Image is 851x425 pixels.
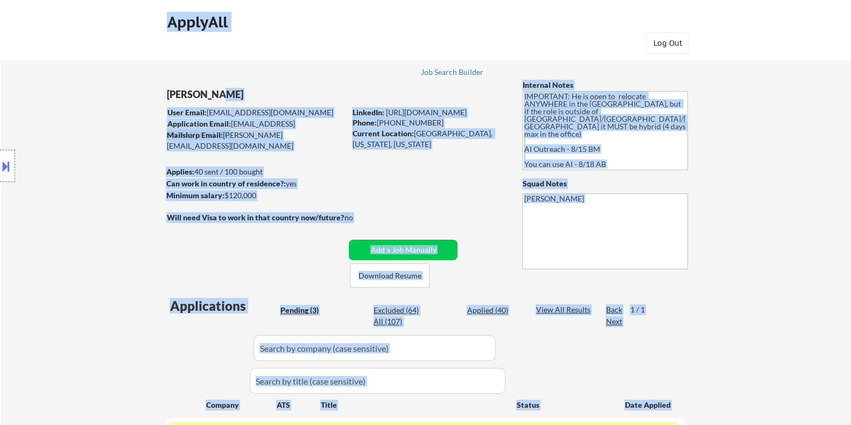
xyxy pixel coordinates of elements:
[250,368,505,394] input: Search by title (case sensitive)
[166,179,285,188] strong: Can work in country of residence?:
[352,108,384,117] strong: LinkedIn:
[280,305,334,316] div: Pending (3)
[374,316,427,327] div: All (107)
[206,400,276,410] div: Company
[166,130,222,140] strong: Mailslurp Email:
[352,128,504,149] div: [GEOGRAPHIC_DATA], [US_STATE], [US_STATE]
[352,129,413,138] strong: Current Location:
[254,335,496,361] input: Search by company (case sensitive)
[166,213,346,222] strong: Will need Visa to work in that country now/future?:
[374,305,427,316] div: Excluded (64)
[352,117,504,128] div: [PHONE_NUMBER]
[276,400,320,410] div: ATS
[385,108,466,117] a: [URL][DOMAIN_NAME]
[320,400,506,410] div: Title
[646,32,689,54] button: Log Out
[624,400,672,410] div: Date Applied
[167,119,345,140] div: [EMAIL_ADDRESS][DOMAIN_NAME]
[352,118,376,127] strong: Phone:
[167,13,230,31] div: ApplyAll
[344,212,375,223] div: no
[350,263,430,288] button: Download Resume
[166,88,388,101] div: [PERSON_NAME]
[167,107,345,118] div: [EMAIL_ADDRESS][DOMAIN_NAME]
[167,119,230,128] strong: Application Email:
[467,305,521,316] div: Applied (40)
[536,304,593,315] div: View All Results
[349,240,458,260] button: Add a Job Manually
[166,190,345,201] div: $120,000
[421,68,484,79] a: Job Search Builder
[166,178,342,189] div: yes
[170,299,276,312] div: Applications
[166,130,345,151] div: [PERSON_NAME][EMAIL_ADDRESS][DOMAIN_NAME]
[166,166,345,177] div: 40 sent / 100 bought
[522,80,688,90] div: Internal Notes
[522,178,688,189] div: Squad Notes
[516,395,609,414] div: Status
[630,304,655,315] div: 1 / 1
[606,304,623,315] div: Back
[421,68,484,76] div: Job Search Builder
[606,316,623,327] div: Next
[166,191,224,200] strong: Minimum salary:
